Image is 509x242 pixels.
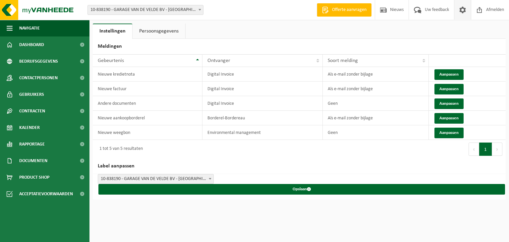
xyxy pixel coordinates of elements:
button: Aanpassen [434,69,464,80]
div: 1 tot 5 van 5 resultaten [96,143,143,155]
span: Kalender [19,119,40,136]
span: Acceptatievoorwaarden [19,186,73,202]
button: Next [492,143,502,156]
span: Dashboard [19,36,44,53]
button: Opslaan [98,184,505,195]
td: Geen [323,125,429,140]
span: Contactpersonen [19,70,58,86]
span: Soort melding [328,58,358,63]
span: Contracten [19,103,45,119]
td: Geen [323,96,429,111]
span: 10-838190 - GARAGE VAN DE VELDE BV - SINT-GILLIS-WAAS [88,5,203,15]
span: Bedrijfsgegevens [19,53,58,70]
a: Offerte aanvragen [317,3,371,17]
span: 10-838190 - GARAGE VAN DE VELDE BV - SINT-GILLIS-WAAS [87,5,203,15]
span: Navigatie [19,20,40,36]
span: Ontvanger [207,58,230,63]
a: Persoonsgegevens [133,24,185,39]
button: Aanpassen [434,128,464,138]
td: Borderel-Bordereau [202,111,323,125]
span: Rapportage [19,136,45,152]
td: Digital Invoice [202,82,323,96]
button: Aanpassen [434,84,464,94]
td: Als e-mail zonder bijlage [323,82,429,96]
span: Gebruikers [19,86,44,103]
td: Nieuwe aankoopborderel [93,111,202,125]
td: Environmental management [202,125,323,140]
span: Offerte aanvragen [330,7,368,13]
td: Nieuwe factuur [93,82,202,96]
td: Nieuwe weegbon [93,125,202,140]
h2: Label aanpassen [93,158,506,174]
td: Digital Invoice [202,96,323,111]
span: Gebeurtenis [98,58,124,63]
td: Nieuwe kredietnota [93,67,202,82]
td: Andere documenten [93,96,202,111]
button: 1 [479,143,492,156]
button: Previous [469,143,479,156]
td: Als e-mail zonder bijlage [323,67,429,82]
a: Instellingen [93,24,132,39]
td: Digital Invoice [202,67,323,82]
td: Als e-mail zonder bijlage [323,111,429,125]
button: Aanpassen [434,98,464,109]
button: Aanpassen [434,113,464,124]
h2: Meldingen [93,39,506,54]
span: Documenten [19,152,47,169]
span: Product Shop [19,169,49,186]
span: 10-838190 - GARAGE VAN DE VELDE BV - SINT-GILLIS-WAAS [98,174,213,184]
